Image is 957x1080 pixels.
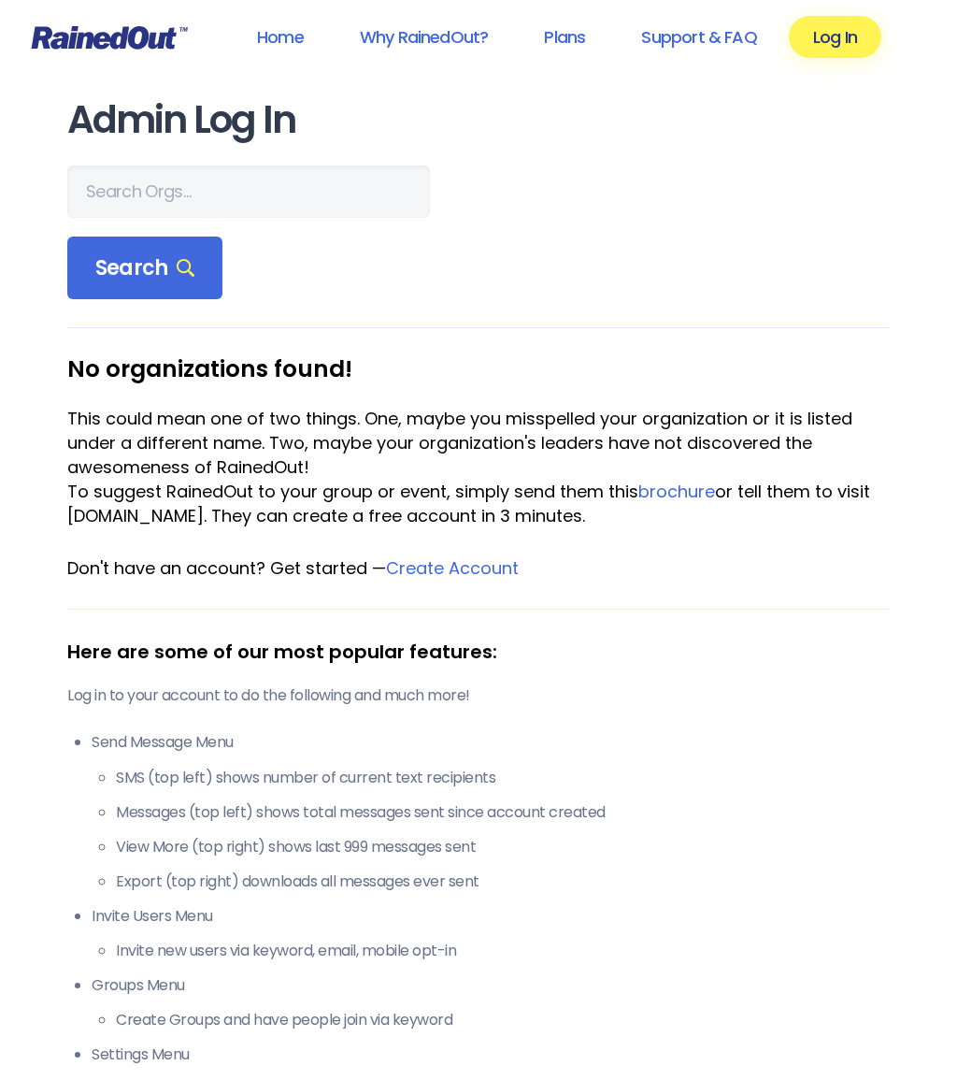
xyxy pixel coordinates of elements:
[67,356,890,382] h3: No organizations found!
[116,836,890,858] li: View More (top right) shows last 999 messages sent
[92,731,890,892] li: Send Message Menu
[789,16,881,58] a: Log In
[67,684,890,707] p: Log in to your account to do the following and much more!
[92,974,890,1031] li: Groups Menu
[233,16,328,58] a: Home
[116,1009,890,1031] li: Create Groups and have people join via keyword
[638,480,715,503] a: brochure
[116,767,890,789] li: SMS (top left) shows number of current text recipients
[116,871,890,893] li: Export (top right) downloads all messages ever sent
[67,166,430,218] input: Search Orgs…
[617,16,780,58] a: Support & FAQ
[67,237,222,300] div: Search
[95,255,194,281] span: Search
[67,638,890,666] div: Here are some of our most popular features:
[92,905,890,962] li: Invite Users Menu
[67,480,890,528] div: To suggest RainedOut to your group or event, simply send them this or tell them to visit [DOMAIN_...
[386,556,519,580] a: Create Account
[336,16,513,58] a: Why RainedOut?
[67,407,890,480] div: This could mean one of two things. One, maybe you misspelled your organization or it is listed un...
[116,801,890,824] li: Messages (top left) shows total messages sent since account created
[67,99,890,141] h1: Admin Log In
[520,16,609,58] a: Plans
[116,940,890,962] li: Invite new users via keyword, email, mobile opt-in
